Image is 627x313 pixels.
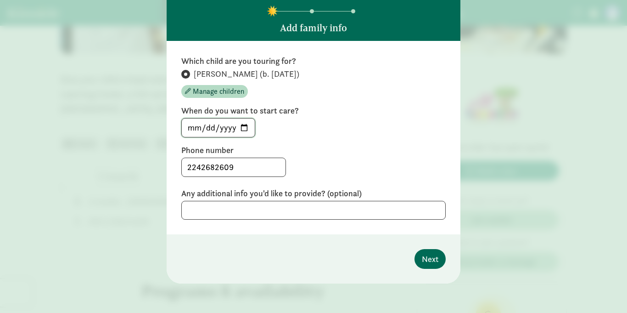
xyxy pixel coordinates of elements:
input: 5555555555 [182,158,286,176]
span: Next [422,253,438,265]
label: When do you want to start care? [181,105,446,116]
h5: Add family info [280,23,347,34]
span: [PERSON_NAME] (b. [DATE]) [194,68,299,80]
label: Phone number [181,145,446,156]
label: Which child are you touring for? [181,56,446,67]
span: Manage children [193,86,244,97]
label: Any additional info you'd like to provide? (optional) [181,188,446,199]
button: Manage children [181,85,248,98]
button: Next [414,249,446,269]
